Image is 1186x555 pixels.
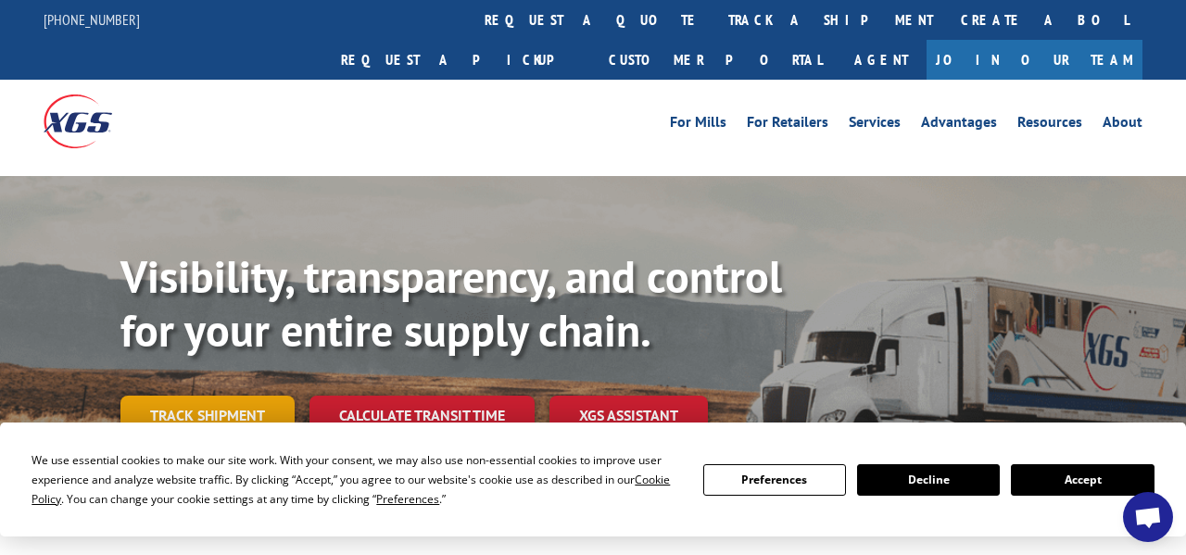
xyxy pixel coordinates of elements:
button: Preferences [703,464,846,496]
a: About [1103,115,1142,135]
a: XGS ASSISTANT [549,396,708,435]
a: Services [849,115,901,135]
a: Advantages [921,115,997,135]
a: Customer Portal [595,40,836,80]
a: Track shipment [120,396,295,435]
b: Visibility, transparency, and control for your entire supply chain. [120,247,782,359]
a: For Retailers [747,115,828,135]
a: Request a pickup [327,40,595,80]
div: We use essential cookies to make our site work. With your consent, we may also use non-essential ... [32,450,680,509]
a: Agent [836,40,927,80]
div: Open chat [1123,492,1173,542]
a: Join Our Team [927,40,1142,80]
span: Preferences [376,491,439,507]
a: Resources [1017,115,1082,135]
a: [PHONE_NUMBER] [44,10,140,29]
button: Decline [857,464,1000,496]
button: Accept [1011,464,1154,496]
a: For Mills [670,115,726,135]
a: Calculate transit time [309,396,535,435]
